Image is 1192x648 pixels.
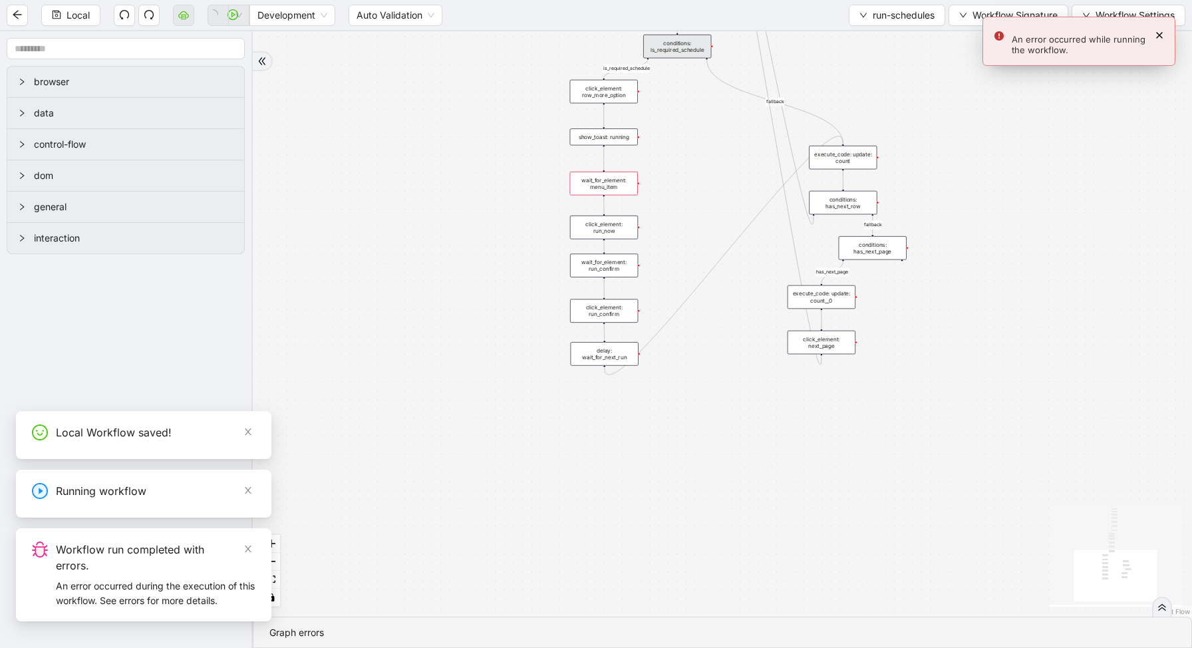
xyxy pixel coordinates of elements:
[32,483,48,499] span: play-circle
[173,5,194,26] button: cloud-server
[235,11,243,19] span: down
[809,146,877,169] div: execute_code: update: count
[32,542,48,558] span: bug
[959,11,967,19] span: down
[34,168,233,183] span: dom
[7,160,244,191] div: dom
[243,486,253,495] span: close
[7,129,244,160] div: control-flow
[114,5,135,26] button: undo
[816,261,849,283] g: Edge from conditions: has_next_page to execute_code: update: count__0
[571,342,639,365] div: delay: wait_for_next_run
[707,59,843,144] g: Edge from conditions: is_required_schedule to execute_code: update: count
[863,216,882,234] g: Edge from conditions: has_next_row to conditions: has_next_page
[570,299,638,323] div: click_element: run_confirm
[263,535,280,553] button: zoom in
[604,324,605,340] g: Edge from click_element: run_confirm to delay: wait_for_next_run
[56,424,255,440] div: Local Workflow saved!
[208,5,229,26] button: play-circle
[643,35,711,58] div: conditions: is_required_schedule
[603,59,650,78] g: Edge from conditions: is_required_schedule to click_element: row_more_option
[257,5,327,25] span: Development
[34,200,233,214] span: general
[34,106,233,120] span: data
[873,8,935,23] span: run-schedules
[605,136,843,375] g: Edge from delay: wait_for_next_run to execute_code: update: count
[56,579,255,608] div: An error occurred during the execution of this workflow. See errors for more details.
[570,172,638,195] div: wait_for_element: menu_item
[570,216,638,239] div: click_element: run_now
[788,285,855,309] div: execute_code: update: count__0
[7,5,28,26] button: arrow-left
[18,78,26,86] span: right
[18,172,26,180] span: right
[263,571,280,589] button: fit view
[34,137,233,152] span: control-flow
[1157,603,1167,612] span: double-right
[67,8,90,23] span: Local
[41,5,100,26] button: saveLocal
[788,331,855,354] div: click_element: next_page
[208,9,218,20] span: loading
[1012,34,1147,55] div: An error occurred while running the workflow.
[228,5,249,26] button: down
[227,9,238,20] span: play-circle
[32,424,48,440] span: smile
[7,192,244,222] div: general
[56,483,255,499] div: Running workflow
[119,9,130,20] span: undo
[269,625,1175,640] div: Graph errors
[178,9,189,20] span: cloud-server
[809,191,877,214] div: conditions: has_next_row
[839,236,907,259] div: conditions: has_next_pageplus-circle
[18,140,26,148] span: right
[570,253,638,277] div: wait_for_element: run_confirm
[263,553,280,571] button: zoom out
[138,5,160,26] button: redo
[1155,607,1190,615] a: React Flow attribution
[570,80,638,103] div: click_element: row_more_option
[52,10,61,19] span: save
[949,5,1068,26] button: downWorkflow Signature
[7,67,244,97] div: browser
[34,75,233,89] span: browser
[839,236,907,259] div: conditions: has_next_page
[243,544,253,554] span: close
[257,57,267,66] span: double-right
[18,203,26,211] span: right
[859,11,867,19] span: down
[56,542,255,573] div: Workflow run completed with errors.
[243,427,253,436] span: close
[263,589,280,607] button: toggle interactivity
[7,223,244,253] div: interaction
[357,5,434,25] span: Auto Validation
[144,9,154,20] span: redo
[570,128,638,145] div: show_toast: running
[7,98,244,128] div: data
[34,231,233,245] span: interaction
[12,9,23,20] span: arrow-left
[897,267,908,278] span: plus-circle
[18,109,26,117] span: right
[18,234,26,242] span: right
[849,5,945,26] button: downrun-schedules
